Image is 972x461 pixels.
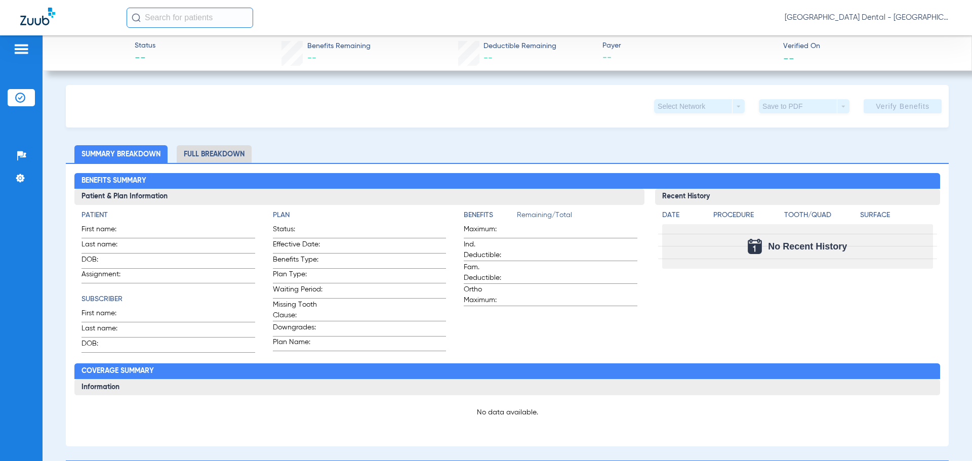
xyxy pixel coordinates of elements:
[713,210,781,224] app-breakdown-title: Procedure
[464,284,513,306] span: Ortho Maximum:
[464,210,517,221] h4: Benefits
[74,189,644,205] h3: Patient & Plan Information
[82,224,131,238] span: First name:
[662,210,705,221] h4: Date
[662,210,705,224] app-breakdown-title: Date
[273,269,322,283] span: Plan Type:
[127,8,253,28] input: Search for patients
[74,379,940,395] h3: Information
[82,407,933,417] p: No data available.
[783,41,955,52] span: Verified On
[768,241,847,252] span: No Recent History
[273,239,322,253] span: Effective Date:
[74,145,168,163] li: Summary Breakdown
[464,239,513,261] span: Ind. Deductible:
[784,210,857,224] app-breakdown-title: Tooth/Quad
[82,255,131,268] span: DOB:
[273,284,322,298] span: Waiting Period:
[602,40,775,51] span: Payer
[307,41,371,52] span: Benefits Remaining
[307,54,316,63] span: --
[82,210,255,221] h4: Patient
[602,52,775,64] span: --
[921,412,972,461] iframe: Chat Widget
[273,322,322,336] span: Downgrades:
[483,54,493,63] span: --
[748,239,762,254] img: Calendar
[273,255,322,268] span: Benefits Type:
[784,210,857,221] h4: Tooth/Quad
[783,53,794,63] span: --
[82,339,131,352] span: DOB:
[82,323,131,337] span: Last name:
[177,145,252,163] li: Full Breakdown
[860,210,933,224] app-breakdown-title: Surface
[517,210,637,224] span: Remaining/Total
[82,269,131,283] span: Assignment:
[273,300,322,321] span: Missing Tooth Clause:
[785,13,952,23] span: [GEOGRAPHIC_DATA] Dental - [GEOGRAPHIC_DATA] | GPS
[273,337,322,351] span: Plan Name:
[135,40,155,51] span: Status
[713,210,781,221] h4: Procedure
[82,239,131,253] span: Last name:
[655,189,940,205] h3: Recent History
[82,294,255,305] h4: Subscriber
[135,52,155,66] span: --
[273,210,446,221] h4: Plan
[132,13,141,22] img: Search Icon
[860,210,933,221] h4: Surface
[483,41,556,52] span: Deductible Remaining
[82,308,131,322] span: First name:
[464,210,517,224] app-breakdown-title: Benefits
[273,224,322,238] span: Status:
[74,173,940,189] h2: Benefits Summary
[13,43,29,55] img: hamburger-icon
[20,8,55,25] img: Zuub Logo
[74,363,940,380] h2: Coverage Summary
[464,224,513,238] span: Maximum:
[464,262,513,283] span: Fam. Deductible:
